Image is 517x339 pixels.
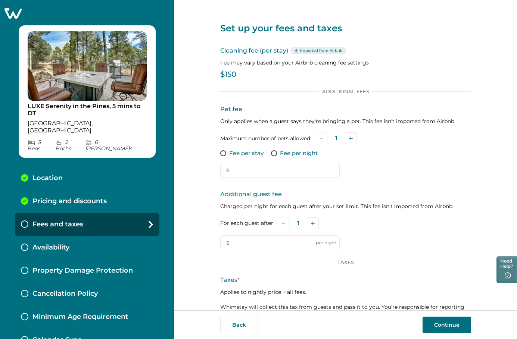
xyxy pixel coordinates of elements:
p: Taxes [334,259,357,265]
p: Fee per stay [229,150,264,157]
p: Applies to nightly price + all fees. Whimstay will collect this tax from guests and pass it to yo... [220,288,471,318]
button: Subtract [278,217,290,229]
button: Subtract [316,132,328,144]
p: Fee may vary based on your Airbnb cleaning fee settings [220,59,471,66]
p: 1 [297,220,299,227]
p: LUXE Serenity in the Pines, 5 mins to DT [28,103,147,117]
label: Maximum number of pets allowed: [220,135,311,142]
p: Fee per night [280,150,318,157]
p: 1 [335,135,337,142]
p: Property Damage Protection [32,267,133,275]
p: Additional guest fee [220,190,471,199]
label: For each guest after [220,219,273,227]
p: Location [32,174,63,182]
p: Pet fee [220,105,471,114]
p: $150 [220,71,471,78]
p: Fees and taxes [32,220,83,229]
p: 6 [PERSON_NAME] s [85,139,147,152]
p: Taxes [220,276,471,285]
img: propertyImage_LUXE Serenity in the Pines, 5 mins to DT [28,31,147,101]
button: Add [345,132,357,144]
p: Only applies when a guest says they're bringing a pet. This fee isn't imported from Airbnb. [220,117,471,125]
p: Additional Fees [319,88,372,94]
button: Back [220,317,258,333]
p: Pricing and discounts [32,197,107,205]
p: Imported from Airbnb [300,48,343,54]
p: Availability [32,244,69,252]
p: 2 Bath s [56,139,85,152]
p: Charged per night for each guest after your set limit. This fee isn't imported from Airbnb. [220,203,471,210]
p: Cleaning fee (per stay) [220,46,471,55]
p: 3 Bed s [28,139,56,152]
p: Set up your fees and taxes [220,22,471,34]
button: Add [307,217,319,229]
p: Cancellation Policy [32,290,98,298]
p: Minimum Age Requirement [32,313,128,321]
button: Continue [423,317,471,333]
p: [GEOGRAPHIC_DATA], [GEOGRAPHIC_DATA] [28,120,147,134]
